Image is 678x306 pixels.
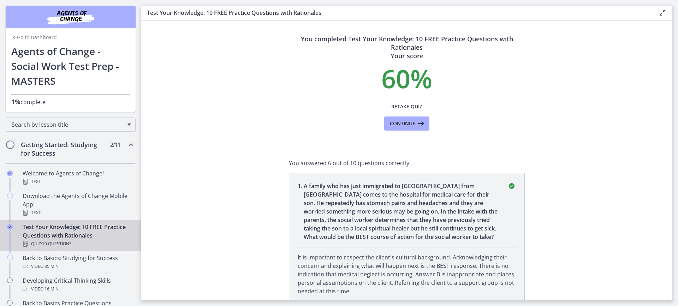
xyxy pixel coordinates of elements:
[21,140,107,157] h2: Getting Started: Studying for Success
[28,8,113,25] img: Agents of Change
[23,276,133,293] div: Developing Critical Thinking Skills
[23,223,133,248] div: Test Your Knowledge: 10 FREE Practice Questions with Rationales
[384,116,429,131] button: Continue
[23,285,133,293] div: Video
[289,66,525,91] p: 60 %
[11,97,130,106] p: complete
[23,254,133,271] div: Back to Basics: Studying for Success
[23,240,133,248] div: Quiz
[6,118,136,132] div: Search by lesson title
[147,8,647,17] h3: Test Your Knowledge: 10 FREE Practice Questions with Rationales
[23,169,133,186] div: Welcome to Agents of Change!
[43,262,59,271] span: · 35 min
[43,285,59,293] span: · 16 min
[110,140,120,149] span: 2 / 11
[391,102,422,111] span: Retake Quiz
[289,35,525,60] h3: You completed Test Your Knowledge: 10 FREE Practice Questions with Rationales Your score
[11,44,130,88] h1: Agents of Change - Social Work Test Prep - MASTERS
[7,224,13,230] i: Completed
[11,34,57,41] a: Go to Dashboard
[23,178,133,186] div: Text
[507,182,516,190] i: correct
[11,97,20,106] span: 1%
[384,100,429,114] button: Retake Quiz
[23,262,133,271] div: Video
[41,240,72,248] span: · 10 Questions
[304,182,499,241] p: A family who has just immigrated to [GEOGRAPHIC_DATA] from [GEOGRAPHIC_DATA] comes to the hospita...
[390,119,415,128] span: Continue
[23,209,133,217] div: Text
[7,170,13,176] i: Completed
[23,192,133,217] div: Download the Agents of Change Mobile App!
[289,159,525,167] p: You answered 6 out of 10 questions correctly
[12,121,124,128] span: Search by lesson title
[298,182,304,241] span: 1 .
[298,253,516,295] p: It is important to respect the client's cultural background. Acknowledging their concern and expl...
